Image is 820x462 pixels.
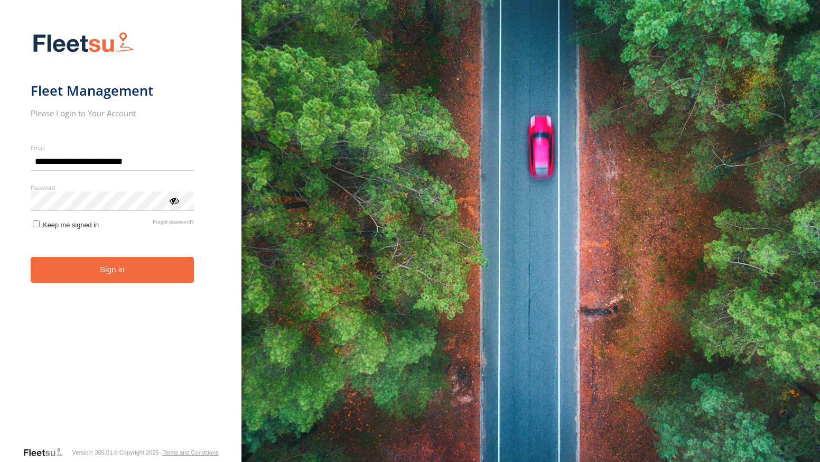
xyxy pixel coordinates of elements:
[169,195,179,206] div: ViewPassword
[153,219,194,229] a: Forgot password?
[33,220,40,227] input: Keep me signed in
[31,108,194,118] h2: Please Login to Your Account
[31,183,194,191] label: Password
[72,449,113,456] div: Version: 305.01
[162,449,218,456] a: Terms and Conditions
[31,30,136,57] img: Fleetsu
[114,449,219,456] div: © Copyright 2025 -
[31,257,194,283] button: Sign in
[43,221,99,229] span: Keep me signed in
[31,25,211,446] form: main
[31,144,194,152] label: Email
[23,447,71,458] a: Visit our Website
[31,82,194,99] h1: Fleet Management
